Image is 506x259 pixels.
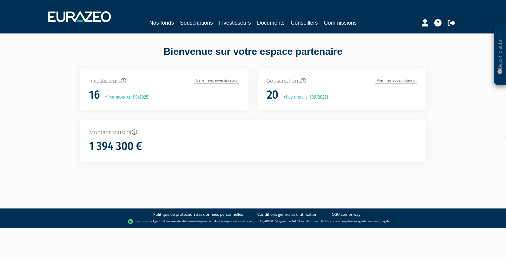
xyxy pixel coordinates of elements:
[48,11,111,22] img: 1732889491-logotype_eurazeo_blanc_rvb.png
[128,219,151,225] img: logo-lemonway.png
[153,212,243,217] a: Politique de protection des données personnelles
[291,19,318,27] a: Conseillers
[101,94,150,101] p: +1 ce mois-ci (09/2025)
[89,89,100,101] h1: 16
[149,19,174,27] a: Nos fonds
[89,77,239,85] p: Investisseurs
[375,77,417,84] a: Voir mes souscriptions
[341,219,390,223] a: Registre des agents financiers (Regafi)
[6,219,500,225] div: - Agent de (établissement de paiement dont le siège social est situé au [STREET_ADDRESS], agréé p...
[194,77,239,84] a: Gérer mes investisseurs
[257,212,317,217] a: Conditions générales d'utilisation
[164,219,178,223] a: Lemonway
[267,77,417,85] p: Souscriptions
[180,19,213,27] a: Souscriptions
[89,128,417,136] p: Montant souscrit
[279,94,328,101] p: +1 ce mois-ci (09/2025)
[75,45,431,68] div: Bienvenue sur votre espace partenaire
[89,140,142,153] h1: 1 394 300 €
[332,212,361,217] a: CGU Lemonway
[497,28,504,82] p: Besoin d'aide ?
[219,19,251,27] a: Investisseurs
[324,19,357,27] a: Commissions
[257,19,285,27] a: Documents
[267,89,278,101] h1: 20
